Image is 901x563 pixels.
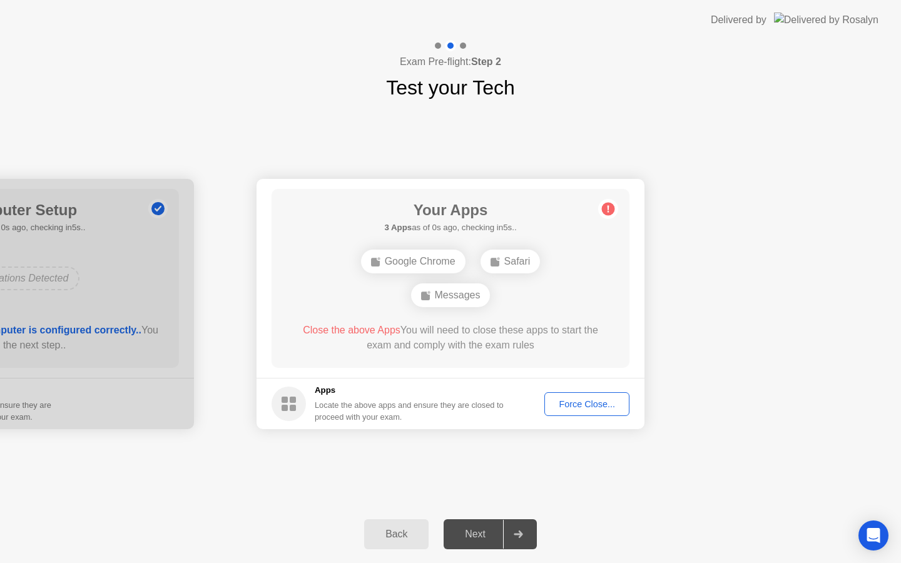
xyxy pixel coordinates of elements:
[303,325,400,335] span: Close the above Apps
[447,529,503,540] div: Next
[315,399,504,423] div: Locate the above apps and ensure they are closed to proceed with your exam.
[361,250,466,273] div: Google Chrome
[290,323,612,353] div: You will need to close these apps to start the exam and comply with the exam rules
[544,392,629,416] button: Force Close...
[549,399,625,409] div: Force Close...
[386,73,515,103] h1: Test your Tech
[400,54,501,69] h4: Exam Pre-flight:
[858,520,888,550] div: Open Intercom Messenger
[384,221,516,234] h5: as of 0s ago, checking in5s..
[384,223,412,232] b: 3 Apps
[711,13,766,28] div: Delivered by
[774,13,878,27] img: Delivered by Rosalyn
[315,384,504,397] h5: Apps
[411,283,491,307] div: Messages
[364,519,429,549] button: Back
[384,199,516,221] h1: Your Apps
[481,250,541,273] div: Safari
[368,529,425,540] div: Back
[471,56,501,67] b: Step 2
[444,519,537,549] button: Next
